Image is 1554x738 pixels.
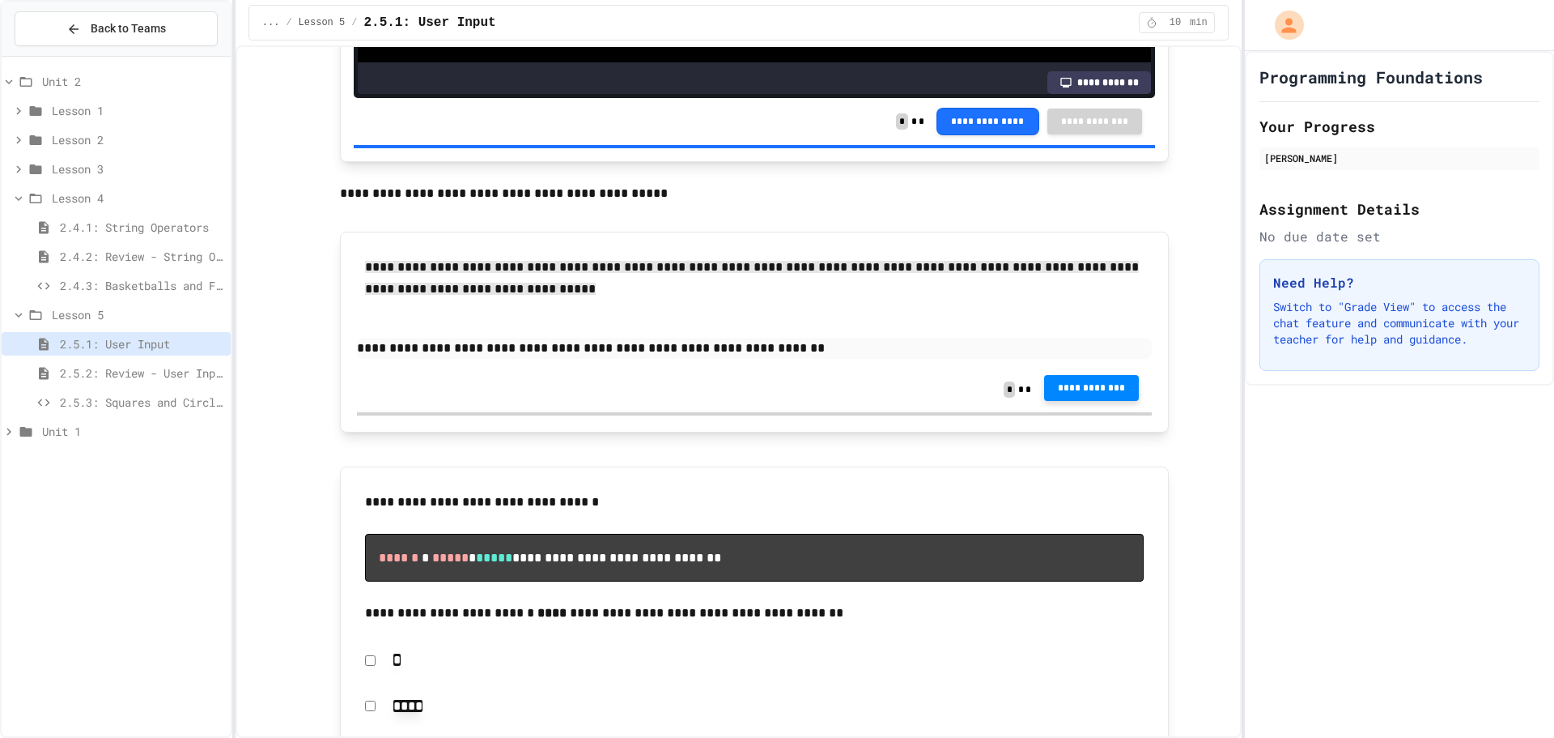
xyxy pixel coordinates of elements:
[60,365,224,382] span: 2.5.2: Review - User Input
[1258,6,1308,44] div: My Account
[15,11,218,46] button: Back to Teams
[60,219,224,236] span: 2.4.1: String Operators
[363,13,495,32] span: 2.5.1: User Input
[60,248,224,265] span: 2.4.2: Review - String Operators
[60,335,224,352] span: 2.5.1: User Input
[262,16,280,29] span: ...
[52,190,224,207] span: Lesson 4
[1259,198,1539,220] h2: Assignment Details
[286,16,291,29] span: /
[1259,115,1539,138] h2: Your Progress
[1273,273,1526,292] h3: Need Help?
[351,16,357,29] span: /
[1190,16,1208,29] span: min
[1273,299,1526,348] p: Switch to "Grade View" to access the chat feature and communicate with your teacher for help and ...
[42,423,224,440] span: Unit 1
[60,394,224,411] span: 2.5.3: Squares and Circles
[299,16,346,29] span: Lesson 5
[1162,16,1188,29] span: 10
[1259,227,1539,246] div: No due date set
[91,20,166,37] span: Back to Teams
[52,102,224,119] span: Lesson 1
[42,73,224,90] span: Unit 2
[52,306,224,323] span: Lesson 5
[52,160,224,177] span: Lesson 3
[1259,66,1483,88] h1: Programming Foundations
[1264,151,1535,165] div: [PERSON_NAME]
[60,277,224,294] span: 2.4.3: Basketballs and Footballs
[52,131,224,148] span: Lesson 2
